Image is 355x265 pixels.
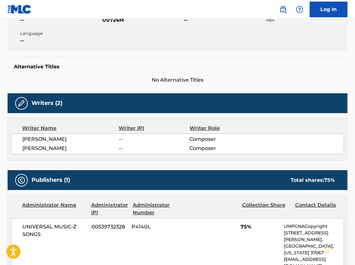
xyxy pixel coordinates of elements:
[91,201,128,216] div: Administrator IPI
[22,145,119,152] span: [PERSON_NAME]
[284,230,344,243] p: [STREET_ADDRESS][PERSON_NAME],
[291,176,335,184] div: Total shares:
[324,177,335,183] span: 75 %
[266,16,346,24] span: --:--
[189,124,254,132] div: Writer Role
[8,76,347,84] span: No Alternative Titles
[277,3,289,16] a: Public Search
[102,16,183,24] span: U0724M
[91,223,127,231] span: 00539732328
[242,201,290,216] div: Collection Share
[32,176,70,184] h5: Publishers (1)
[184,16,264,24] span: --
[241,223,279,231] span: 75%
[119,145,189,152] span: --
[20,30,101,37] span: Language
[284,223,344,230] p: UMPGNACopyright
[32,100,62,107] h5: Writers (2)
[8,5,32,14] img: MLC Logo
[22,135,119,143] span: [PERSON_NAME]
[323,235,355,265] iframe: Chat Widget
[293,3,306,16] div: Help
[119,124,189,132] div: Writer IPI
[279,6,287,13] img: search
[22,201,86,216] div: Administrator Name
[18,176,25,184] img: Publishers
[22,223,87,238] span: UNIVERSAL MUSIC-Z SONGS
[310,2,347,17] a: Log In
[22,124,119,132] div: Writer Name
[325,241,329,260] div: Drag
[133,201,181,216] div: Administrator Number
[295,201,343,216] div: Contact Details
[189,145,254,152] span: Composer
[284,243,344,256] p: [GEOGRAPHIC_DATA], [US_STATE] 37067
[119,135,189,143] span: --
[189,135,254,143] span: Composer
[18,100,25,107] img: Writers
[131,223,180,231] span: P4140L
[14,64,341,70] h5: Alternative Titles
[296,6,303,13] img: help
[20,16,101,24] span: --
[20,37,101,44] span: --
